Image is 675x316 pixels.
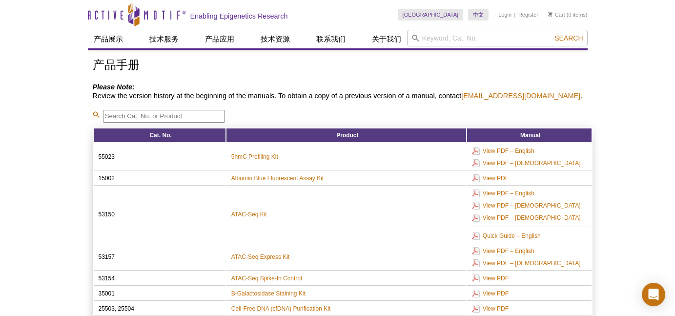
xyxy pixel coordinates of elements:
[143,30,184,48] a: 技术服务
[231,174,324,183] a: Albumin Blue Fluorescent Assay Kit
[93,83,135,91] em: Please Note:
[518,11,538,18] a: Register
[548,9,588,21] li: (0 items)
[94,187,225,243] td: 53150
[310,30,351,48] a: 联系我们
[472,212,581,223] a: View PDF – [DEMOGRAPHIC_DATA]
[472,146,534,156] a: View PDF – English
[472,246,534,256] a: View PDF – English
[94,171,225,186] td: 15002
[94,144,225,170] td: 55023
[94,128,225,142] th: Cat. No.
[472,188,534,199] a: View PDF – English
[231,152,278,161] a: 5hmC Profiling Kit
[472,200,581,211] a: View PDF – [DEMOGRAPHIC_DATA]
[468,9,489,21] a: 中文
[498,11,511,18] a: Login
[93,83,593,100] h4: Review the version history at the beginning of the manuals. To obtain a copy of a previous versio...
[88,30,129,48] a: 产品展示
[554,34,583,42] span: Search
[231,304,330,313] a: Cell-Free DNA (cfDNA) Purification Kit
[103,110,225,123] input: Search Cat. No. or Product
[255,30,296,48] a: 技术资源
[231,253,290,261] a: ATAC-Seq Express Kit
[231,210,267,219] a: ATAC-Seq Kit
[472,173,509,184] a: View PDF
[472,273,509,284] a: View PDF
[472,231,541,241] a: Quick Guide – English
[190,12,288,21] h2: Enabling Epigenetics Research
[461,91,580,100] a: [EMAIL_ADDRESS][DOMAIN_NAME]
[472,258,581,269] a: View PDF – [DEMOGRAPHIC_DATA]
[548,12,552,17] img: Your Cart
[94,244,225,271] td: 53157
[472,158,581,169] a: View PDF – [DEMOGRAPHIC_DATA]
[94,302,225,316] td: 25503, 25504
[94,287,225,301] td: 35001
[366,30,407,48] a: 关于我们
[472,303,509,314] a: View PDF
[226,128,466,142] th: Product
[398,9,464,21] a: [GEOGRAPHIC_DATA]
[94,272,225,286] td: 53154
[642,283,665,306] div: Open Intercom Messenger
[231,274,302,283] a: ATAC-Seq Spike-In Control
[231,289,306,298] a: B-Galactosidase Staining Kit
[472,288,509,299] a: View PDF
[467,128,592,142] th: Manual
[548,11,565,18] a: Cart
[407,30,588,46] input: Keyword, Cat. No.
[552,34,586,42] button: Search
[514,9,516,21] li: |
[93,59,593,73] h1: 产品手册
[199,30,240,48] a: 产品应用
